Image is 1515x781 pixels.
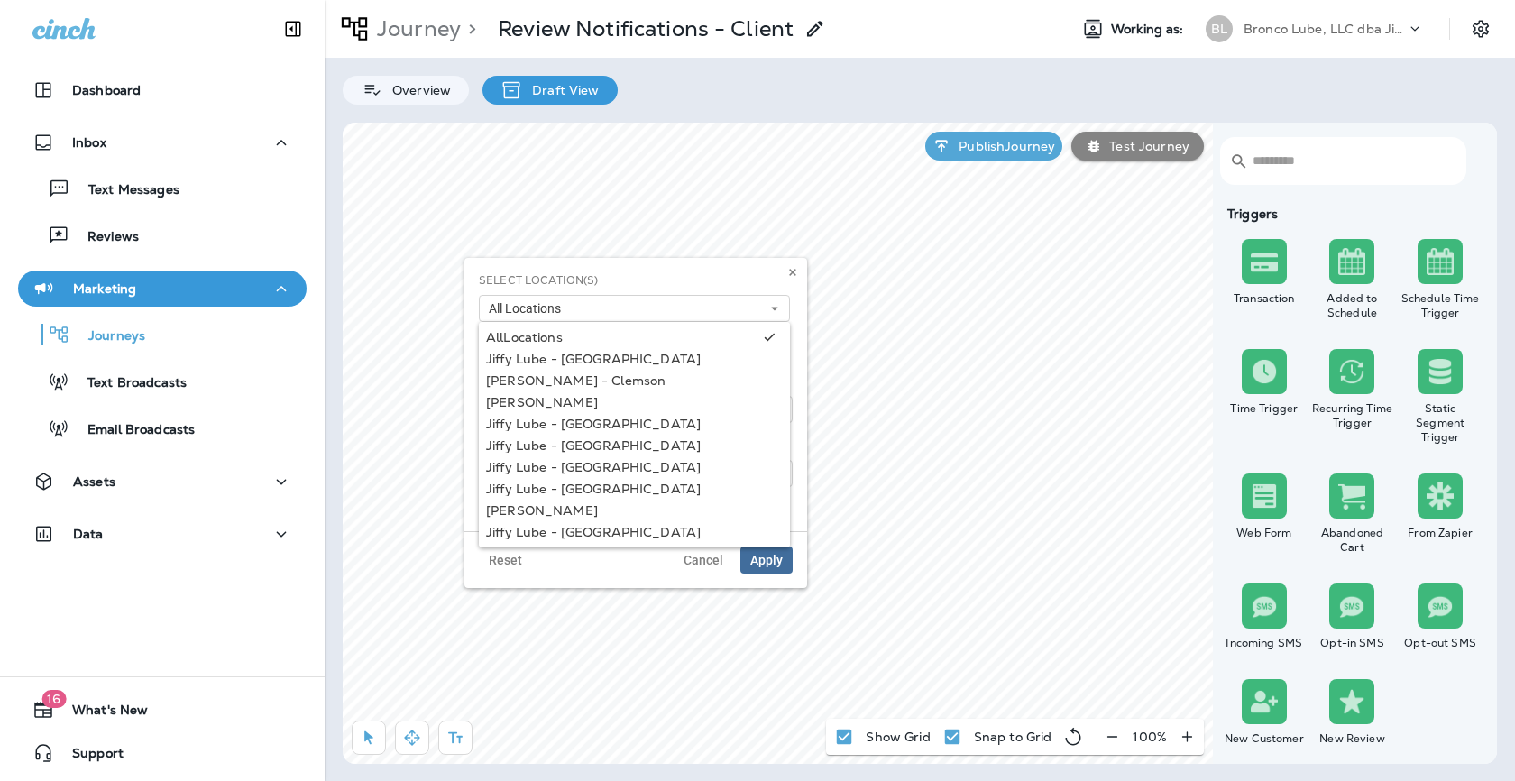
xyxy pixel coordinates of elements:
p: Snap to Grid [974,730,1052,744]
p: 100 % [1133,730,1167,744]
p: Assets [73,474,115,489]
div: Jiffy Lube - [GEOGRAPHIC_DATA] [486,482,783,496]
span: Support [54,746,124,767]
div: Triggers [1220,207,1484,221]
div: [PERSON_NAME] [486,547,783,561]
span: Cancel [684,554,723,566]
p: Inbox [72,135,106,150]
button: Assets [18,464,307,500]
div: Time Trigger [1224,401,1305,416]
p: Journeys [70,328,145,345]
button: Text Messages [18,170,307,207]
div: Opt-out SMS [1400,636,1481,650]
div: Added to Schedule [1312,291,1393,320]
button: Dashboard [18,72,307,108]
p: Text Messages [70,182,179,199]
button: Collapse Sidebar [268,11,318,47]
button: Data [18,516,307,552]
p: Text Broadcasts [69,375,187,392]
button: Journeys [18,316,307,354]
span: All Locations [489,301,568,317]
span: Apply [750,554,783,566]
button: All Locations [479,295,790,322]
div: Jiffy Lube - [GEOGRAPHIC_DATA] [486,417,783,431]
div: All Location s [486,330,757,345]
div: Web Form [1224,526,1305,540]
button: Reset [479,547,532,574]
p: Bronco Lube, LLC dba Jiffy Lube [1244,22,1406,36]
div: Abandoned Cart [1312,526,1393,555]
p: Test Journey [1102,139,1189,153]
span: What's New [54,703,148,724]
div: New Customer [1224,731,1305,746]
div: Incoming SMS [1224,636,1305,650]
div: Schedule Time Trigger [1400,291,1481,320]
p: Review Notifications - Client [498,15,794,42]
div: BL [1206,15,1233,42]
button: PublishJourney [925,132,1062,161]
p: Marketing [73,281,136,296]
p: Overview [383,83,451,97]
div: Jiffy Lube - [GEOGRAPHIC_DATA] [486,460,783,474]
button: Reviews [18,216,307,254]
p: Journey [370,15,461,42]
div: New Review [1312,731,1393,746]
p: > [461,15,476,42]
div: Opt-in SMS [1312,636,1393,650]
div: Jiffy Lube - [GEOGRAPHIC_DATA] [486,352,783,366]
button: Test Journey [1071,132,1204,161]
div: Static Segment Trigger [1400,401,1481,445]
span: 16 [41,690,66,708]
div: Recurring Time Trigger [1312,401,1393,430]
button: Settings [1464,13,1497,45]
div: [PERSON_NAME] [486,503,783,518]
div: Jiffy Lube - [GEOGRAPHIC_DATA] [486,525,783,539]
span: Working as: [1111,22,1188,37]
p: Email Broadcasts [69,422,195,439]
p: Dashboard [72,83,141,97]
p: Draft View [523,83,599,97]
button: Apply [740,547,793,574]
div: From Zapier [1400,526,1481,540]
p: Reviews [69,229,139,246]
label: Select Location(s) [479,273,599,288]
button: Text Broadcasts [18,363,307,400]
p: Publish Journey [951,139,1055,153]
button: Cancel [674,547,733,574]
div: Jiffy Lube - [GEOGRAPHIC_DATA] [486,438,783,453]
button: Inbox [18,124,307,161]
div: [PERSON_NAME] - Clemson [486,373,783,388]
button: Email Broadcasts [18,409,307,447]
div: [PERSON_NAME] [486,395,783,409]
div: Transaction [1224,291,1305,306]
button: 16What's New [18,692,307,728]
p: Data [73,527,104,541]
p: Show Grid [866,730,930,744]
button: Support [18,735,307,771]
span: Reset [489,554,522,566]
button: Marketing [18,271,307,307]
